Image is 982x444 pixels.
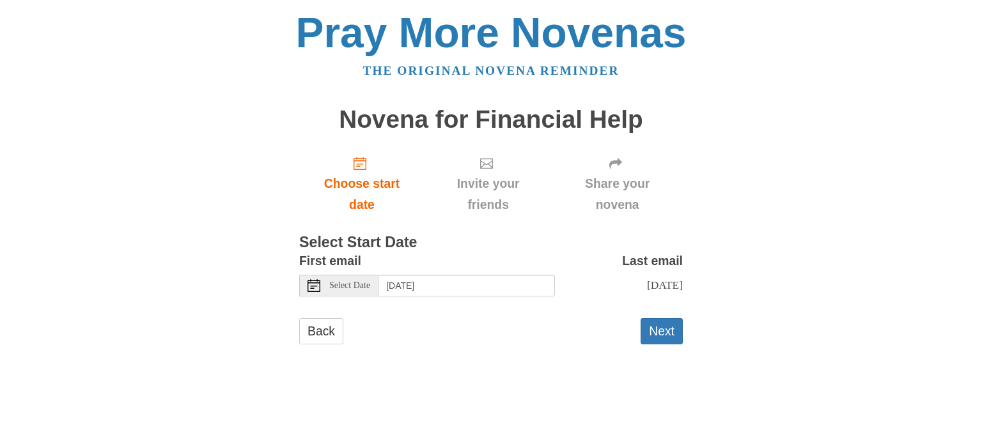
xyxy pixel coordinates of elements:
label: Last email [622,250,683,272]
a: The original novena reminder [363,64,620,77]
span: Select Date [329,281,370,290]
span: Share your novena [565,173,670,215]
a: Back [299,318,343,344]
button: Next [641,318,683,344]
a: Choose start date [299,146,425,222]
label: First email [299,250,361,272]
a: Pray More Novenas [296,9,687,56]
span: Choose start date [312,173,412,215]
div: Click "Next" to confirm your start date first. [425,146,552,222]
h1: Novena for Financial Help [299,106,683,134]
div: Click "Next" to confirm your start date first. [552,146,683,222]
h3: Select Start Date [299,234,683,251]
span: [DATE] [647,279,683,291]
span: Invite your friends [437,173,539,215]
